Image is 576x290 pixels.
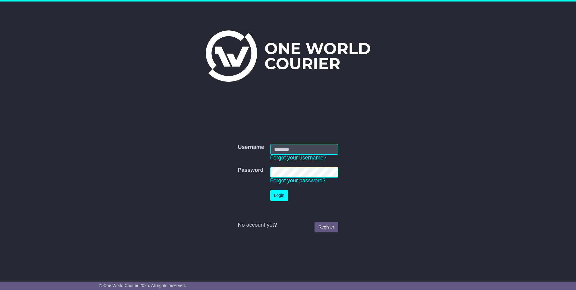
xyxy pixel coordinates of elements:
a: Register [315,222,338,232]
button: Login [270,190,288,201]
a: Forgot your username? [270,155,327,161]
label: Password [238,167,263,174]
div: No account yet? [238,222,338,229]
span: © One World Courier 2025. All rights reserved. [99,283,186,288]
img: One World [206,30,370,82]
a: Forgot your password? [270,178,326,184]
label: Username [238,144,264,151]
